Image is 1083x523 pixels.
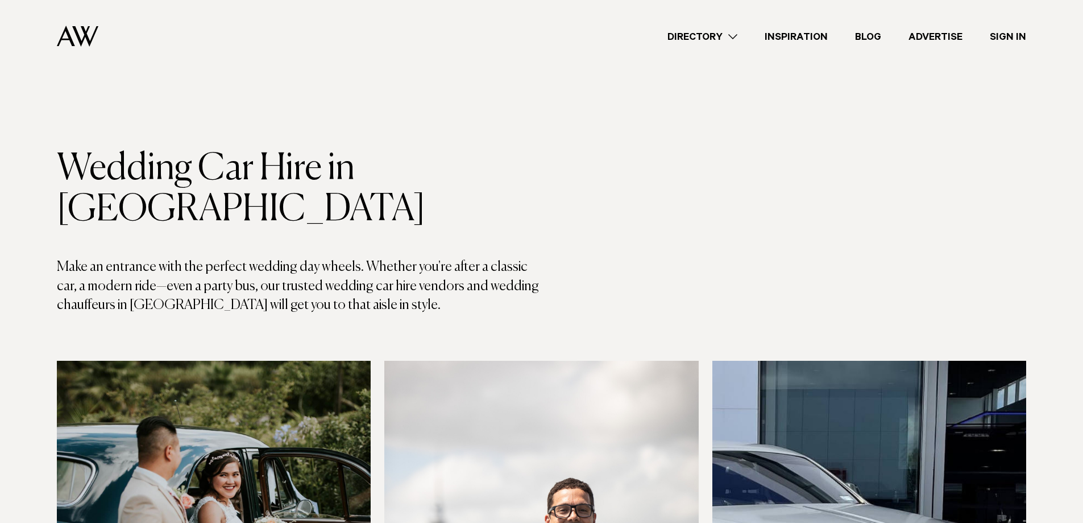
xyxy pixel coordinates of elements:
a: Advertise [895,29,976,44]
img: Auckland Weddings Logo [57,26,98,47]
a: Directory [654,29,751,44]
a: Sign In [976,29,1040,44]
a: Blog [841,29,895,44]
a: Inspiration [751,29,841,44]
p: Make an entrance with the perfect wedding day wheels. Whether you're after a classic car, a moder... [57,258,542,315]
h1: Wedding Car Hire in [GEOGRAPHIC_DATA] [57,149,542,230]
